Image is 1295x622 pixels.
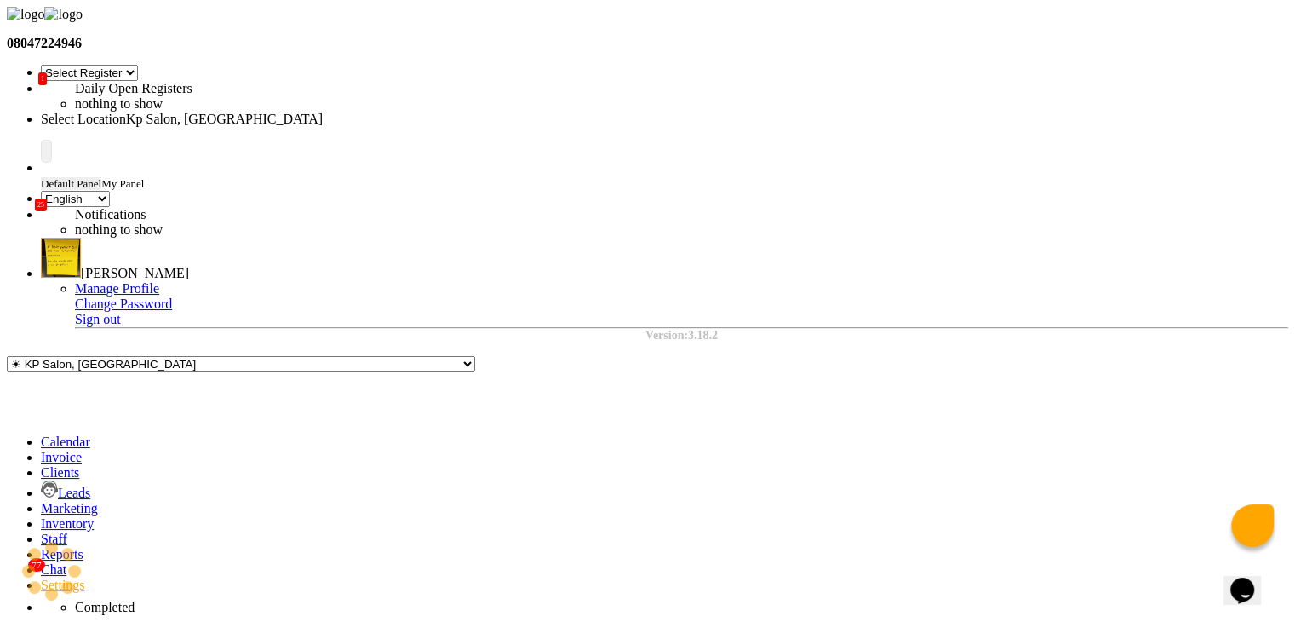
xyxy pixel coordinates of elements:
a: Invoice [41,450,82,464]
li: nothing to show [75,96,501,112]
a: Sign out [75,312,121,326]
div: Version:3.18.2 [75,329,1288,343]
span: Default Panel [41,177,101,190]
span: [PERSON_NAME] [81,266,189,280]
a: Reports [41,547,83,562]
a: Leads [41,486,90,500]
img: logo [7,7,44,22]
iframe: chat widget [1223,554,1278,605]
span: Leads [58,486,90,500]
span: 1 [38,72,47,85]
a: Change Password [75,297,172,311]
span: My Panel [101,177,144,190]
a: Calendar [41,435,90,449]
a: Marketing [41,501,98,515]
li: nothing to show [75,222,501,238]
a: Inventory [41,516,94,531]
a: Settings [41,578,85,592]
span: 25 [35,199,47,211]
img: logo [44,7,82,22]
b: 08047224946 [7,36,82,50]
div: Daily Open Registers [75,81,501,96]
div: Notifications [75,207,501,222]
a: Manage Profile [75,281,159,296]
span: Completed [75,600,135,614]
a: Staff [41,532,67,546]
a: Clients [41,465,79,480]
img: Dhiraj Mokal [41,238,81,278]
